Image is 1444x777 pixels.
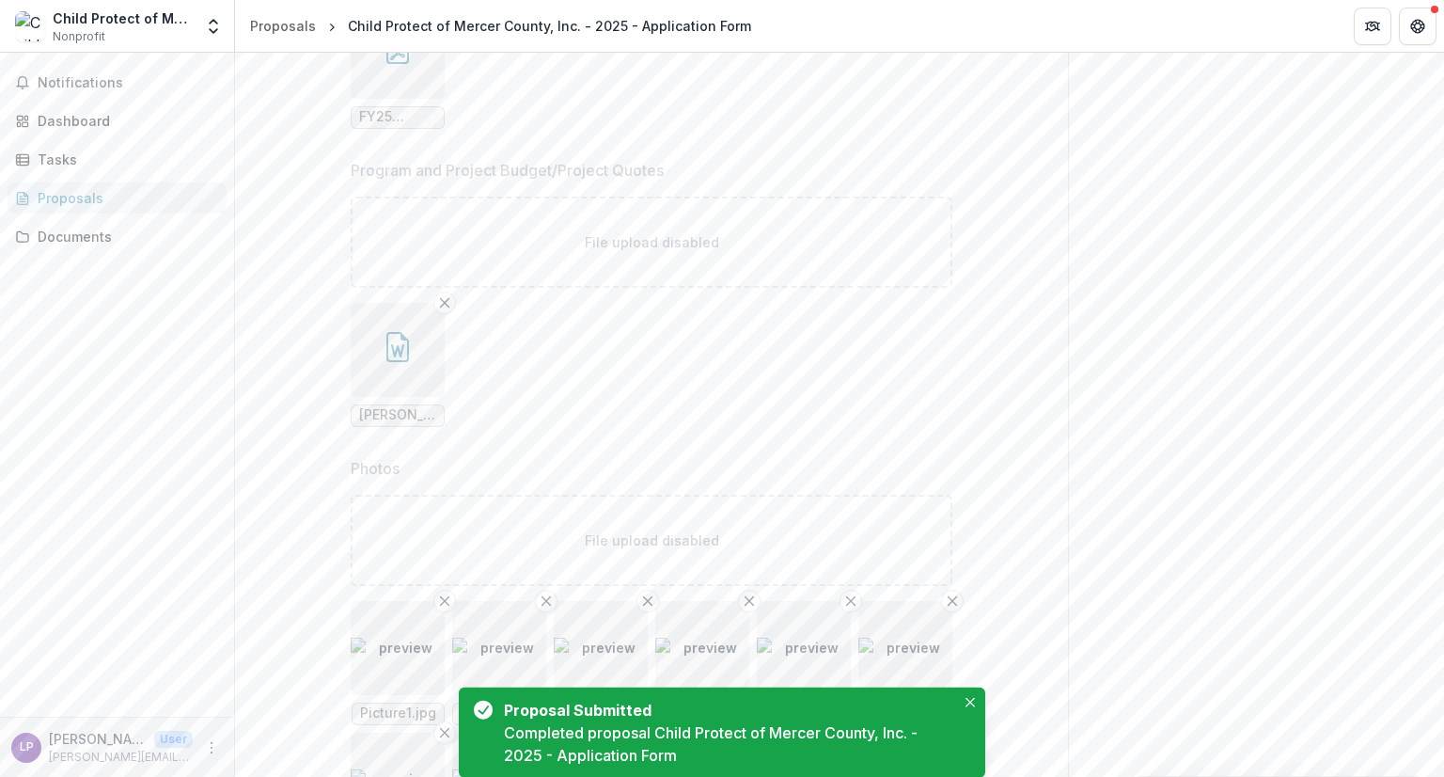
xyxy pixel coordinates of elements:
[535,590,557,612] button: Remove File
[452,601,546,725] div: Remove FilepreviewPicture2.jpg
[433,721,456,744] button: Remove File
[359,109,436,125] span: FY25 Budget.pdf
[8,221,227,252] a: Documents
[941,590,964,612] button: Remove File
[250,16,316,36] div: Proposals
[38,150,212,169] div: Tasks
[433,590,456,612] button: Remove File
[8,182,227,214] a: Proposals
[8,144,227,175] a: Tasks
[433,292,456,314] button: Remove File
[200,737,223,759] button: More
[585,232,719,252] p: File upload disabled
[351,159,664,182] p: Program and Project Budget/Project Quotes
[200,8,227,45] button: Open entity switcher
[20,741,34,753] div: Lindsay Pack
[53,28,105,45] span: Nonprofit
[554,638,648,658] img: preview
[655,601,749,725] div: Remove FilepreviewPicture4.jpg
[655,638,749,658] img: preview
[8,68,227,98] button: Notifications
[351,638,445,658] img: preview
[452,638,546,658] img: preview
[38,75,219,91] span: Notifications
[360,706,436,721] span: Picture1.jpg
[154,731,193,748] p: User
[359,407,436,423] span: [PERSON_NAME] Foundation Proposed Project Budget.docx
[38,111,212,131] div: Dashboard
[585,531,719,550] p: File upload disabled
[504,699,948,721] div: Proposal Submitted
[636,590,659,612] button: Remove File
[49,749,193,766] p: [PERSON_NAME][EMAIL_ADDRESS][DOMAIN_NAME]
[840,590,862,612] button: Remove File
[757,638,851,658] img: preview
[38,227,212,246] div: Documents
[49,729,147,749] p: [PERSON_NAME]
[15,11,45,41] img: Child Protect of Mercer County, Inc.
[351,5,445,129] div: Remove FileFY25 Budget.pdf
[8,105,227,136] a: Dashboard
[554,601,648,725] div: Remove FilepreviewPicture3.jpg
[738,590,761,612] button: Remove File
[351,601,445,725] div: Remove FilepreviewPicture1.jpg
[53,8,193,28] div: Child Protect of Mercer County, Inc.
[1354,8,1391,45] button: Partners
[38,188,212,208] div: Proposals
[348,16,751,36] div: Child Protect of Mercer County, Inc. - 2025 - Application Form
[351,457,400,480] p: Photos
[858,601,952,725] div: Remove FilepreviewPicture6.jpg
[959,691,981,714] button: Close
[757,601,851,725] div: Remove FilepreviewPicture5.jpg
[1399,8,1436,45] button: Get Help
[243,12,759,40] nav: breadcrumb
[243,12,323,40] a: Proposals
[858,638,952,658] img: preview
[504,721,955,767] div: Completed proposal Child Protect of Mercer County, Inc. - 2025 - Application Form
[351,303,445,427] div: Remove File[PERSON_NAME] Foundation Proposed Project Budget.docx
